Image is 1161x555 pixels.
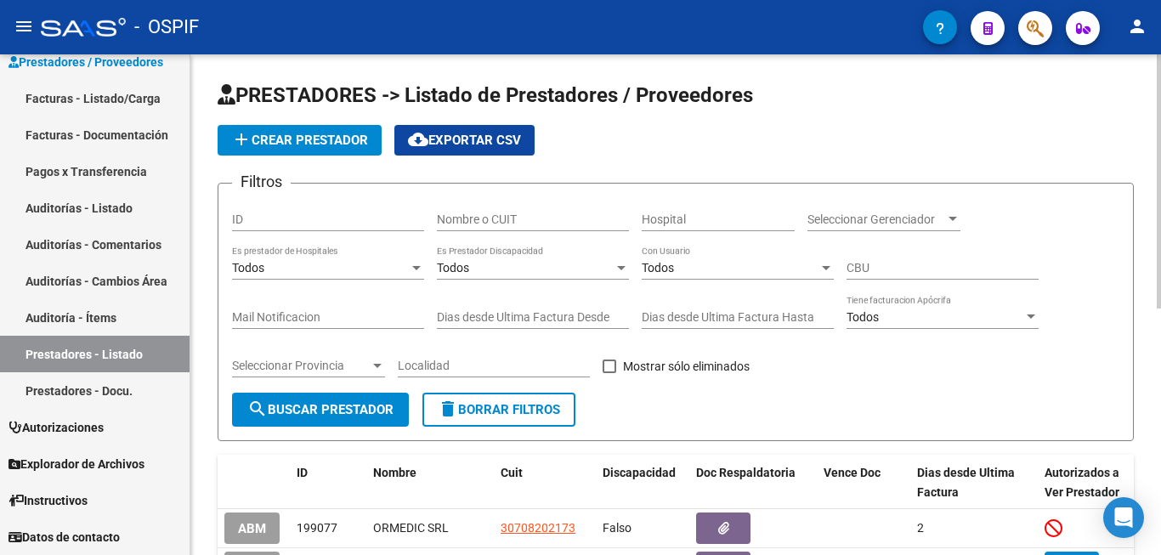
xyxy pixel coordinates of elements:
span: 2 [917,521,924,535]
span: Todos [642,261,674,275]
span: Falso [603,521,631,535]
datatable-header-cell: Cuit [494,455,596,511]
span: Seleccionar Gerenciador [807,212,945,227]
span: Datos de contacto [8,528,120,547]
mat-icon: person [1127,16,1147,37]
datatable-header-cell: Doc Respaldatoria [689,455,817,511]
button: ABM [224,513,280,544]
span: ID [297,466,308,479]
datatable-header-cell: Discapacidad [596,455,689,511]
span: Mostrar sólo eliminados [623,356,750,377]
span: PRESTADORES -> Listado de Prestadores / Proveedores [218,83,753,107]
button: Crear Prestador [218,125,382,156]
datatable-header-cell: Nombre [366,455,494,511]
mat-icon: delete [438,399,458,419]
span: Discapacidad [603,466,676,479]
h3: Filtros [232,170,291,194]
span: Buscar Prestador [247,402,394,417]
div: Open Intercom Messenger [1103,497,1144,538]
button: Buscar Prestador [232,393,409,427]
span: ABM [238,521,266,536]
span: Cuit [501,466,523,479]
div: ORMEDIC SRL [373,518,487,538]
mat-icon: add [231,129,252,150]
span: Doc Respaldatoria [696,466,796,479]
mat-icon: cloud_download [408,129,428,150]
datatable-header-cell: ID [290,455,366,511]
mat-icon: menu [14,16,34,37]
mat-icon: search [247,399,268,419]
span: Dias desde Ultima Factura [917,466,1015,499]
button: Exportar CSV [394,125,535,156]
span: Seleccionar Provincia [232,359,370,373]
span: Nombre [373,466,416,479]
span: - OSPIF [134,8,199,46]
datatable-header-cell: Autorizados a Ver Prestador [1038,455,1131,511]
span: Exportar CSV [408,133,521,148]
button: Borrar Filtros [422,393,575,427]
span: Explorador de Archivos [8,455,144,473]
span: Autorizados a Ver Prestador [1045,466,1119,499]
span: Autorizaciones [8,418,104,437]
span: Vence Doc [824,466,881,479]
span: Todos [232,261,264,275]
span: Instructivos [8,491,88,510]
datatable-header-cell: Dias desde Ultima Factura [910,455,1038,511]
span: 199077 [297,521,337,535]
datatable-header-cell: Vence Doc [817,455,910,511]
span: Todos [847,310,879,324]
span: Crear Prestador [231,133,368,148]
span: Todos [437,261,469,275]
span: Prestadores / Proveedores [8,53,163,71]
span: Borrar Filtros [438,402,560,417]
span: 30708202173 [501,521,575,535]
